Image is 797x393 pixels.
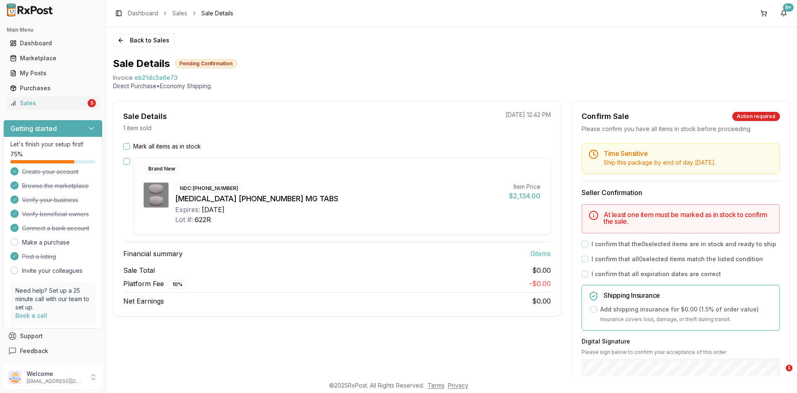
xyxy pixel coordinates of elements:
[144,164,180,173] div: Brand New
[582,337,780,346] h3: Digital Signature
[113,34,174,47] button: Back to Sales
[144,183,169,208] img: Triumeq 600-50-300 MG TABS
[123,249,183,259] span: Financial summary
[777,7,790,20] button: 9+
[769,365,789,385] iframe: Intercom live chat
[582,125,780,133] div: Please confirm you have all items in stock before proceeding
[123,279,187,289] span: Platform Fee
[123,296,164,306] span: Net Earnings
[592,270,721,278] label: I confirm that all expiration dates are correct
[3,329,103,344] button: Support
[10,39,96,47] div: Dashboard
[7,81,99,96] a: Purchases
[10,140,95,148] p: Let's finish your setup first!
[532,297,551,305] span: $0.00
[175,215,193,225] div: Lot #:
[531,249,551,259] span: 0 item s
[732,112,780,121] div: Action required
[201,9,233,17] span: Sale Details
[22,196,78,204] span: Verify your business
[592,240,776,248] label: I confirm that the 0 selected items are in stock and ready to ship
[600,315,773,324] p: Insurance covers loss, damage, or theft during transit.
[168,280,187,289] div: 10 %
[582,188,780,198] h3: Seller Confirmation
[113,82,790,90] p: Direct Purchase • Economy Shipping
[783,3,794,12] div: 9+
[123,111,167,122] div: Sale Details
[175,59,237,68] div: Pending Confirmation
[529,279,551,288] span: - $0.00
[509,183,540,191] div: Item Price
[600,305,759,314] label: Add shipping insurance for $0.00 ( 1.5 % of order value)
[532,265,551,275] span: $0.00
[448,382,468,389] a: Privacy
[7,66,99,81] a: My Posts
[22,224,89,232] span: Connect a bank account
[509,191,540,201] div: $2,134.00
[10,54,96,62] div: Marketplace
[786,365,792,371] span: 1
[22,168,78,176] span: Create your account
[8,371,22,384] img: User avatar
[172,9,187,17] a: Sales
[7,36,99,51] a: Dashboard
[123,265,155,275] span: Sale Total
[604,211,773,225] h5: At least one item must be marked as in stock to confirm the sale.
[10,69,96,77] div: My Posts
[22,182,89,190] span: Browse the marketplace
[175,184,243,193] div: NDC: [PHONE_NUMBER]
[3,67,103,80] button: My Posts
[134,74,178,82] span: eb21dc3a6e73
[123,124,152,132] p: 1 item sold
[604,292,773,299] h5: Shipping Insurance
[27,370,84,378] p: Welcome
[128,9,158,17] a: Dashboard
[20,347,48,355] span: Feedback
[202,205,225,215] div: [DATE]
[3,52,103,65] button: Marketplace
[7,51,99,66] a: Marketplace
[604,150,773,157] h5: Time Sensitive
[88,99,96,107] div: 5
[7,27,99,33] h2: Main Menu
[22,210,89,218] span: Verify beneficial owners
[22,267,83,275] a: Invite your colleagues
[113,57,170,70] h1: Sale Details
[175,193,502,205] div: [MEDICAL_DATA] [PHONE_NUMBER] MG TABS
[113,74,133,82] div: Invoice
[15,287,90,311] p: Need help? Set up a 25 minute call with our team to set up.
[7,96,99,111] a: Sales5
[195,215,211,225] div: 622R
[506,111,551,119] p: [DATE] 12:42 PM
[3,3,56,17] img: RxPost Logo
[175,205,200,215] div: Expires:
[3,82,103,95] button: Purchases
[3,37,103,50] button: Dashboard
[133,142,201,151] label: Mark all items as in stock
[604,159,716,166] span: Ship this package by end of day [DATE] .
[592,255,763,263] label: I confirm that all 0 selected items match the listed condition
[22,252,56,261] span: Post a listing
[10,84,96,92] div: Purchases
[10,99,86,107] div: Sales
[22,238,70,247] a: Make a purchase
[10,124,57,133] h3: Getting started
[3,344,103,358] button: Feedback
[582,349,780,356] p: Please sign below to confirm your acceptance of this order
[428,382,445,389] a: Terms
[128,9,233,17] nav: breadcrumb
[15,312,47,319] a: Book a call
[582,111,629,122] div: Confirm Sale
[10,150,23,158] span: 75 %
[27,378,84,385] p: [EMAIL_ADDRESS][DOMAIN_NAME]
[3,96,103,110] button: Sales5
